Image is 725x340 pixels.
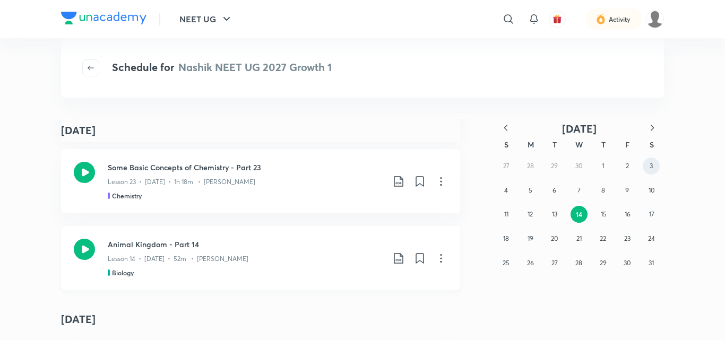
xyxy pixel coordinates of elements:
abbr: May 14, 2025 [576,210,582,219]
a: Some Basic Concepts of Chemistry - Part 23Lesson 23 • [DATE] • 1h 18m • [PERSON_NAME]Chemistry [61,149,460,213]
abbr: Friday [625,140,629,150]
abbr: May 12, 2025 [528,210,533,218]
button: May 1, 2025 [594,158,611,175]
abbr: May 3, 2025 [650,162,653,170]
button: May 15, 2025 [595,206,612,223]
button: May 19, 2025 [522,230,539,247]
abbr: May 24, 2025 [648,234,655,242]
button: May 25, 2025 [498,255,515,272]
button: May 27, 2025 [546,255,563,272]
h4: [DATE] [61,303,460,336]
abbr: May 30, 2025 [624,259,631,267]
p: Lesson 23 • [DATE] • 1h 18m • [PERSON_NAME] [108,177,255,187]
abbr: May 18, 2025 [503,234,509,242]
abbr: May 8, 2025 [601,186,605,194]
img: VIVEK [646,10,664,28]
abbr: Saturday [650,140,654,150]
img: avatar [553,14,562,24]
abbr: May 16, 2025 [625,210,631,218]
abbr: May 5, 2025 [529,186,532,194]
button: May 22, 2025 [594,230,611,247]
button: May 6, 2025 [546,182,563,199]
button: May 26, 2025 [522,255,539,272]
button: May 14, 2025 [571,206,588,223]
button: May 17, 2025 [643,206,660,223]
abbr: May 4, 2025 [504,186,508,194]
button: May 18, 2025 [498,230,515,247]
abbr: May 29, 2025 [600,259,607,267]
abbr: May 15, 2025 [601,210,607,218]
abbr: Monday [528,140,534,150]
abbr: May 28, 2025 [575,259,582,267]
abbr: May 6, 2025 [553,186,556,194]
a: Animal Kingdom - Part 14Lesson 14 • [DATE] • 52m • [PERSON_NAME]Biology [61,226,460,290]
button: May 4, 2025 [498,182,515,199]
p: Lesson 14 • [DATE] • 52m • [PERSON_NAME] [108,254,248,264]
button: May 28, 2025 [571,255,588,272]
button: May 7, 2025 [571,182,588,199]
img: Company Logo [61,12,146,24]
abbr: May 7, 2025 [577,186,581,194]
button: May 5, 2025 [522,182,539,199]
abbr: May 1, 2025 [602,162,604,170]
abbr: May 31, 2025 [649,259,654,267]
button: May 9, 2025 [619,182,636,199]
abbr: May 25, 2025 [503,259,510,267]
abbr: May 17, 2025 [649,210,654,218]
a: Company Logo [61,12,146,27]
button: May 2, 2025 [619,158,636,175]
h4: [DATE] [61,123,96,138]
button: May 16, 2025 [619,206,636,223]
button: May 12, 2025 [522,206,539,223]
abbr: Tuesday [553,140,557,150]
abbr: May 13, 2025 [552,210,557,218]
abbr: May 10, 2025 [649,186,654,194]
abbr: May 26, 2025 [527,259,534,267]
button: May 24, 2025 [643,230,660,247]
button: May 29, 2025 [594,255,611,272]
button: May 23, 2025 [619,230,636,247]
abbr: May 27, 2025 [551,259,558,267]
button: May 10, 2025 [643,182,660,199]
abbr: May 20, 2025 [551,234,558,242]
abbr: May 23, 2025 [624,234,631,242]
button: May 30, 2025 [619,255,636,272]
abbr: May 9, 2025 [625,186,629,194]
abbr: Wednesday [575,140,583,150]
button: May 13, 2025 [546,206,563,223]
abbr: May 22, 2025 [600,234,606,242]
button: May 11, 2025 [498,206,515,223]
abbr: Thursday [601,140,606,150]
h5: Chemistry [112,191,142,200]
abbr: May 19, 2025 [528,234,533,242]
button: May 31, 2025 [643,255,660,272]
abbr: Sunday [504,140,508,150]
button: May 20, 2025 [546,230,563,247]
button: [DATE] [517,122,641,135]
h5: Biology [112,268,134,277]
abbr: May 21, 2025 [576,234,582,242]
span: Nashik NEET UG 2027 Growth 1 [178,60,332,74]
button: avatar [549,11,566,28]
button: NEET UG [173,8,239,30]
img: activity [596,13,606,25]
h4: Schedule for [112,59,332,76]
h3: Some Basic Concepts of Chemistry - Part 23 [108,162,384,173]
abbr: May 11, 2025 [504,210,508,218]
button: May 8, 2025 [594,182,611,199]
abbr: May 2, 2025 [626,162,629,170]
button: May 3, 2025 [643,158,660,175]
h3: Animal Kingdom - Part 14 [108,239,384,250]
span: [DATE] [562,121,597,136]
button: May 21, 2025 [571,230,588,247]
